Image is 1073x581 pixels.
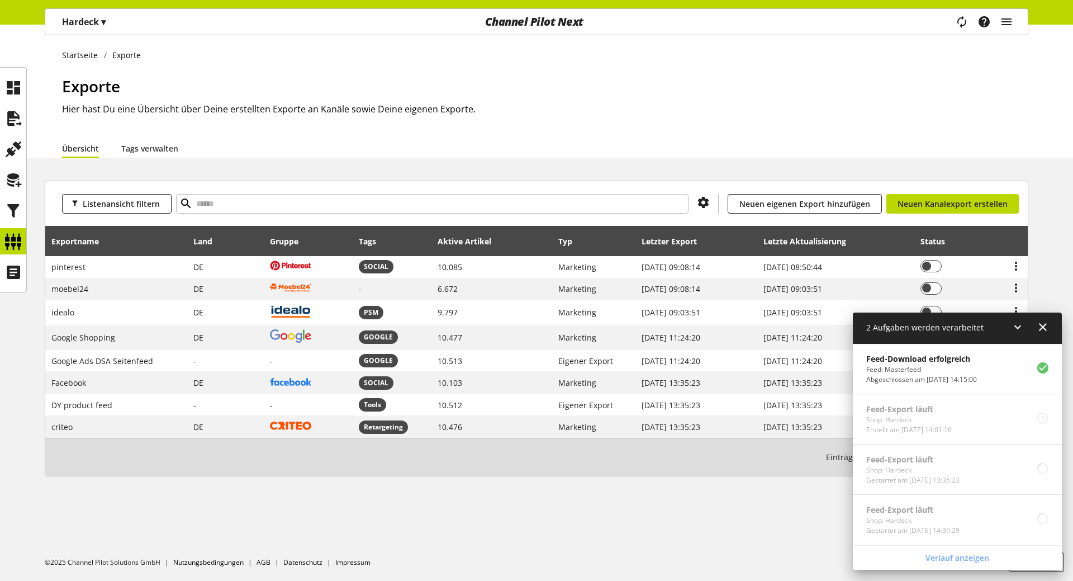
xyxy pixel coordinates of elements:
[359,354,398,367] span: GOOGLE
[438,307,458,318] span: 9.797
[364,332,393,342] span: GOOGLE
[438,377,462,388] span: 10.103
[193,332,203,343] span: Deutschland
[359,330,398,344] span: GOOGLE
[364,308,378,318] span: PSM
[45,558,173,568] li: ©2025 Channel Pilot Solutions GmbH
[121,138,178,159] a: Tags verwalten
[257,558,270,567] a: AGB
[270,304,311,318] img: idealo
[51,284,88,294] span: moebel24
[51,400,112,410] span: DY product feed
[193,356,196,366] span: -
[920,235,956,247] div: Status
[359,421,408,434] span: Retargeting
[642,307,700,318] span: [DATE] 09:03:51
[335,558,371,567] a: Impressum
[359,376,393,390] span: SOCIAL
[866,322,984,333] span: 2 Aufgaben werden verarbeitet
[270,378,311,386] img: facebook
[558,356,613,366] span: Eigener Export
[763,400,822,410] span: [DATE] 13:35:23
[438,284,458,294] span: 6.672
[193,377,203,388] span: Deutschland
[855,548,1060,568] a: Verlauf anzeigen
[642,422,700,432] span: [DATE] 13:35:23
[270,261,311,271] img: pinterest
[763,284,822,294] span: [DATE] 09:03:51
[642,284,700,294] span: [DATE] 09:08:14
[62,102,1028,116] h2: Hier hast Du eine Übersicht über Deine erstellten Exporte an Kanäle sowie Deine eigenen Exporte.
[558,307,596,318] span: Marketing
[193,284,203,294] span: Deutschland
[558,332,596,343] span: Marketing
[763,332,822,343] span: [DATE] 11:24:20
[438,235,502,247] div: Aktive Artikel
[886,194,1019,214] a: Neuen Kanalexport erstellen
[642,377,700,388] span: [DATE] 13:35:23
[193,422,203,432] span: Deutschland
[866,375,977,385] p: Abgeschlossen am Aug 26, 2025, 14:15:00
[728,194,882,214] a: Neuen eigenen Export hinzufügen
[51,377,86,388] span: Facebook
[558,377,596,388] span: Marketing
[438,356,462,366] span: 10.513
[558,400,613,410] span: Eigener Export
[193,235,224,247] div: Land
[270,329,311,343] img: google
[558,262,596,272] span: Marketing
[62,138,99,159] a: Übersicht
[193,400,196,410] span: -
[763,377,822,388] span: [DATE] 13:35:23
[193,262,203,272] span: Deutschland
[62,49,104,61] a: Startseite
[270,235,310,247] div: Gruppe
[51,332,115,343] span: Google Shopping
[51,235,110,247] div: Exportname
[642,262,700,272] span: [DATE] 09:08:14
[642,235,708,247] div: Letzter Export
[438,262,462,272] span: 10.085
[364,422,403,432] span: Retargeting
[359,306,383,319] span: PSM
[763,422,822,432] span: [DATE] 13:35:23
[359,398,386,412] span: Tools
[763,262,822,272] span: [DATE] 08:50:44
[359,235,376,247] div: Tags
[51,422,73,432] span: criteo
[51,356,153,366] span: Google Ads DSA Seitenfeed
[193,307,203,318] span: Deutschland
[558,284,596,294] span: Marketing
[866,365,977,375] p: Feed: Masterfeed
[51,307,74,318] span: idealo
[101,16,106,28] span: ▾
[826,451,898,463] span: Einträge pro Seite
[763,235,857,247] div: Letzte Aktualisierung
[642,400,700,410] span: [DATE] 13:35:23
[763,307,822,318] span: [DATE] 09:03:51
[173,558,244,567] a: Nutzungsbedingungen
[763,356,822,366] span: [DATE] 11:24:20
[642,356,700,366] span: [DATE] 11:24:20
[364,400,381,410] span: Tools
[283,558,322,567] a: Datenschutz
[51,262,86,272] span: pinterest
[45,8,1028,35] nav: main navigation
[62,15,106,29] p: Hardeck
[826,447,961,467] small: 1-8 / 8
[270,284,311,292] img: moebel24
[62,194,172,214] button: Listenansicht filtern
[364,262,388,272] span: SOCIAL
[364,378,388,388] span: SOCIAL
[558,422,596,432] span: Marketing
[558,235,583,247] div: Typ
[866,353,977,365] p: Feed-Download erfolgreich
[925,552,989,564] span: Verlauf anzeigen
[642,332,700,343] span: [DATE] 11:24:20
[364,356,393,366] span: GOOGLE
[438,332,462,343] span: 10.477
[83,198,160,210] span: Listenansicht filtern
[438,422,462,432] span: 10.476
[62,75,120,97] span: Exporte
[438,400,462,410] span: 10.512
